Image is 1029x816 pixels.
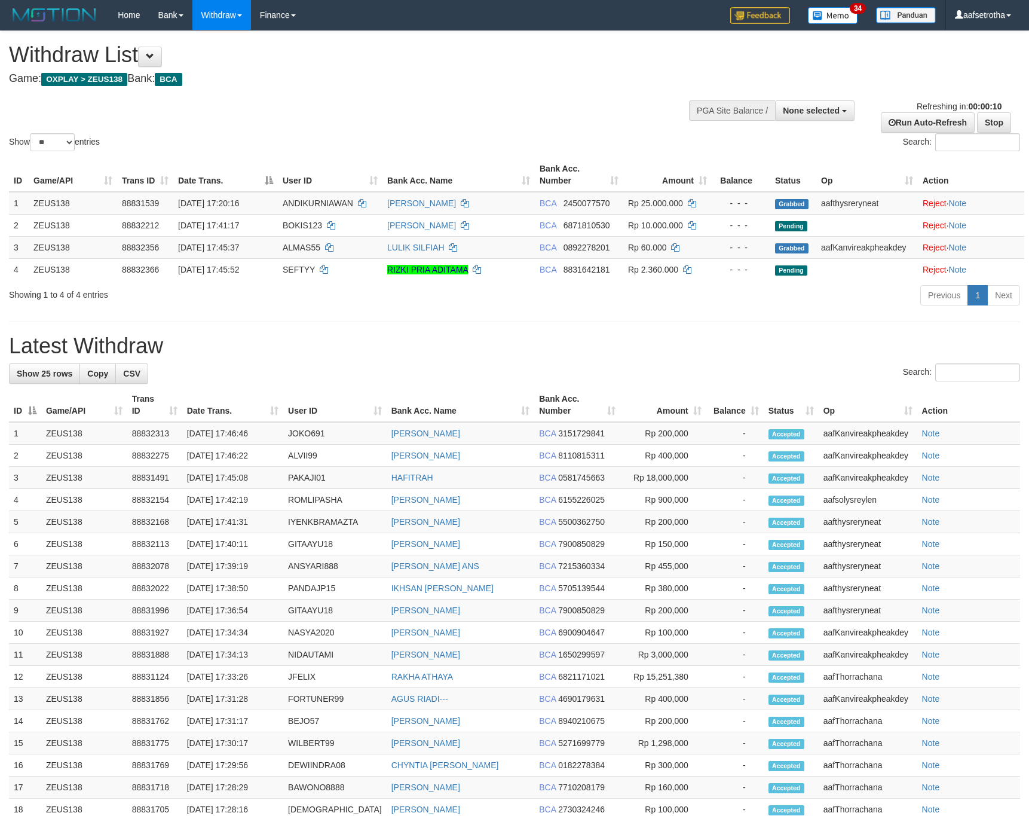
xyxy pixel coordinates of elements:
span: Rp 10.000.000 [628,221,683,230]
td: aafThorrachana [819,666,917,688]
span: Copy 5500362750 to clipboard [558,517,605,527]
td: 88831888 [127,644,182,666]
td: aafthysreryneat [819,533,917,555]
td: aafthysreryneat [819,600,917,622]
img: MOTION_logo.png [9,6,100,24]
span: Accepted [768,451,804,462]
td: Rp 200,000 [620,422,706,445]
span: BCA [539,473,556,482]
span: CSV [123,369,140,378]
span: Rp 25.000.000 [628,198,683,208]
a: Note [949,221,967,230]
th: Bank Acc. Name: activate to sort column ascending [387,388,535,422]
a: [PERSON_NAME] [391,606,460,615]
a: Note [949,198,967,208]
a: [PERSON_NAME] [391,650,460,659]
td: ZEUS138 [41,577,127,600]
a: Note [922,716,940,726]
a: Note [922,517,940,527]
a: Stop [977,112,1011,133]
a: [PERSON_NAME] [391,783,460,792]
span: Copy 0581745663 to clipboard [558,473,605,482]
td: ZEUS138 [41,467,127,489]
td: · [918,236,1024,258]
a: [PERSON_NAME] [391,429,460,438]
td: BEJO57 [283,710,387,732]
th: User ID: activate to sort column ascending [278,158,382,192]
a: Note [922,694,940,704]
span: Copy 7215360334 to clipboard [558,561,605,571]
td: - [706,622,764,644]
a: Note [922,805,940,814]
td: ZEUS138 [41,688,127,710]
td: PAKAJI01 [283,467,387,489]
a: Note [922,628,940,637]
span: 88832366 [122,265,159,274]
span: 88832212 [122,221,159,230]
td: ZEUS138 [29,236,117,258]
td: ZEUS138 [41,422,127,445]
td: Rp 3,000,000 [620,644,706,666]
td: 11 [9,644,41,666]
td: [DATE] 17:42:19 [182,489,283,511]
td: 3 [9,467,41,489]
td: ZEUS138 [41,666,127,688]
td: [DATE] 17:39:19 [182,555,283,577]
div: - - - [716,264,765,276]
th: Bank Acc. Name: activate to sort column ascending [382,158,535,192]
span: BCA [540,221,556,230]
td: 9 [9,600,41,622]
td: [DATE] 17:40:11 [182,533,283,555]
a: Note [922,495,940,505]
td: [DATE] 17:45:08 [182,467,283,489]
td: 88832313 [127,422,182,445]
a: Note [922,539,940,549]
div: Showing 1 to 4 of 4 entries [9,284,420,301]
a: Show 25 rows [9,363,80,384]
span: Rp 60.000 [628,243,667,252]
th: ID: activate to sort column descending [9,388,41,422]
td: aafKanvireakpheakdey [819,467,917,489]
span: Copy 0892278201 to clipboard [563,243,610,252]
th: Game/API: activate to sort column ascending [29,158,117,192]
a: RIZKI PRIA ADITAMA [387,265,468,274]
td: Rp 455,000 [620,555,706,577]
img: Feedback.jpg [730,7,790,24]
span: ANDIKURNIAWAN [283,198,353,208]
td: 2 [9,214,29,236]
label: Search: [903,133,1020,151]
td: 5 [9,511,41,533]
td: · [918,192,1024,215]
div: - - - [716,219,765,231]
a: Note [949,243,967,252]
span: Accepted [768,673,804,683]
td: ZEUS138 [41,445,127,467]
th: Amount: activate to sort column ascending [620,388,706,422]
th: Status [770,158,816,192]
td: [DATE] 17:34:13 [182,644,283,666]
input: Search: [935,133,1020,151]
select: Showentries [30,133,75,151]
span: Pending [775,265,807,276]
td: aafKanvireakpheakdey [819,422,917,445]
a: [PERSON_NAME] [391,716,460,726]
th: Balance: activate to sort column ascending [706,388,764,422]
span: [DATE] 17:41:17 [178,221,239,230]
td: JOKO691 [283,422,387,445]
td: 88831856 [127,688,182,710]
td: 7 [9,555,41,577]
td: - [706,489,764,511]
td: ZEUS138 [41,644,127,666]
a: Note [922,583,940,593]
span: Copy 4690179631 to clipboard [558,694,605,704]
label: Search: [903,363,1020,381]
a: Note [922,561,940,571]
td: 12 [9,666,41,688]
span: BCA [539,650,556,659]
span: OXPLAY > ZEUS138 [41,73,127,86]
td: [DATE] 17:31:28 [182,688,283,710]
td: - [706,644,764,666]
span: Copy 1650299597 to clipboard [558,650,605,659]
div: - - - [716,197,765,209]
a: RAKHA ATHAYA [391,672,453,681]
